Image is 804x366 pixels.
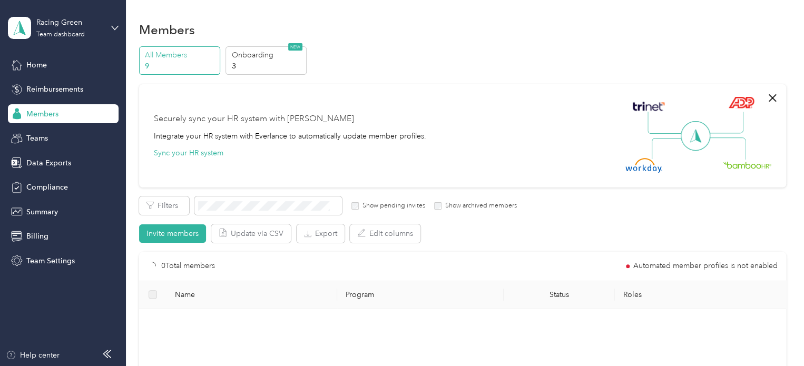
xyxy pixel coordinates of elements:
[297,224,345,243] button: Export
[26,231,48,242] span: Billing
[36,17,102,28] div: Racing Green
[161,260,215,272] p: 0 Total members
[166,280,337,309] th: Name
[709,137,746,160] img: Line Right Down
[651,137,688,159] img: Line Left Down
[36,32,85,38] div: Team dashboard
[26,60,47,71] span: Home
[337,280,504,309] th: Program
[154,113,354,125] div: Securely sync your HR system with [PERSON_NAME]
[139,24,195,35] h1: Members
[6,350,60,361] button: Help center
[288,43,302,51] span: NEW
[26,255,75,266] span: Team Settings
[728,96,754,108] img: ADP
[139,196,189,215] button: Filters
[154,147,223,159] button: Sync your HR system
[615,280,786,309] th: Roles
[26,84,83,95] span: Reimbursements
[723,161,771,169] img: BambooHR
[145,50,217,61] p: All Members
[26,182,68,193] span: Compliance
[211,224,291,243] button: Update via CSV
[145,61,217,72] p: 9
[707,112,743,134] img: Line Right Up
[175,290,329,299] span: Name
[26,206,58,217] span: Summary
[504,280,615,309] th: Status
[154,131,426,142] div: Integrate your HR system with Everlance to automatically update member profiles.
[625,158,662,173] img: Workday
[26,157,71,169] span: Data Exports
[232,50,303,61] p: Onboarding
[232,61,303,72] p: 3
[350,224,420,243] button: Edit columns
[630,99,667,114] img: Trinet
[26,133,48,144] span: Teams
[359,201,425,211] label: Show pending invites
[745,307,804,366] iframe: Everlance-gr Chat Button Frame
[633,262,778,270] span: Automated member profiles is not enabled
[648,112,684,134] img: Line Left Up
[139,224,206,243] button: Invite members
[442,201,517,211] label: Show archived members
[26,108,58,120] span: Members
